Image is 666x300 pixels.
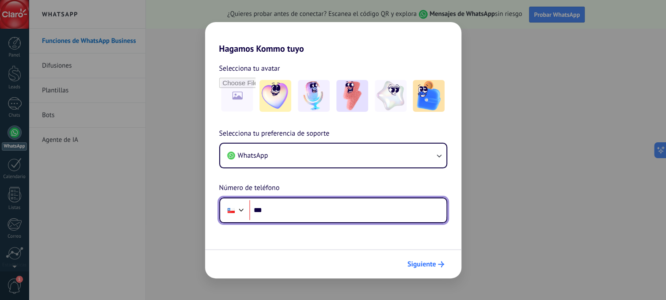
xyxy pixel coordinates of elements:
[413,80,445,112] img: -5.jpeg
[223,201,240,220] div: Chile: + 56
[219,128,330,140] span: Selecciona tu preferencia de soporte
[375,80,407,112] img: -4.jpeg
[238,151,268,160] span: WhatsApp
[220,144,446,167] button: WhatsApp
[219,63,280,74] span: Selecciona tu avatar
[403,257,448,272] button: Siguiente
[259,80,291,112] img: -1.jpeg
[298,80,330,112] img: -2.jpeg
[205,22,461,54] h2: Hagamos Kommo tuyo
[219,182,280,194] span: Número de teléfono
[336,80,368,112] img: -3.jpeg
[407,261,436,267] span: Siguiente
